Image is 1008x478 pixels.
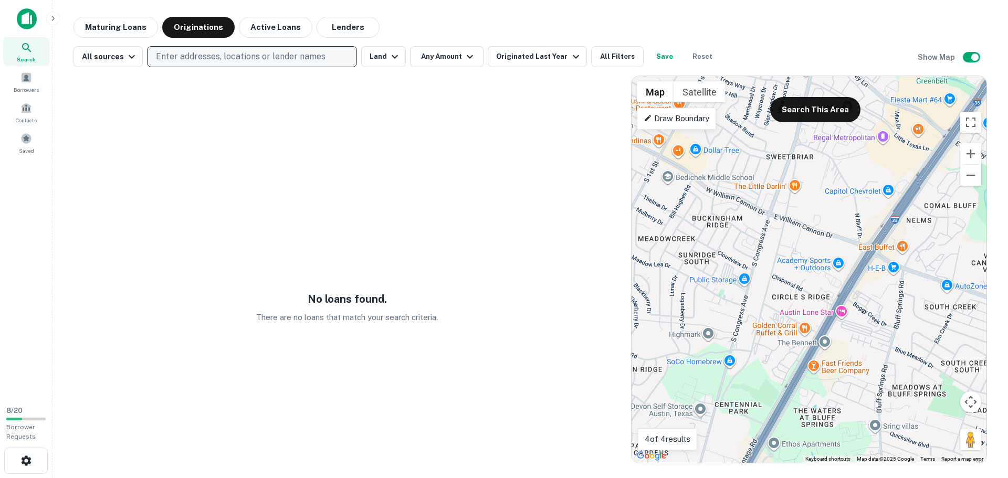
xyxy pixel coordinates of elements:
span: Contacts [16,116,37,124]
button: Search This Area [770,97,860,122]
p: Enter addresses, locations or lender names [156,50,325,63]
button: Land [361,46,406,67]
button: All Filters [591,46,644,67]
a: Borrowers [3,68,49,96]
button: Originations [162,17,235,38]
div: All sources [82,50,138,63]
h5: No loans found. [308,291,387,307]
button: Any Amount [410,46,484,67]
button: Map camera controls [960,391,981,412]
span: Borrower Requests [6,423,36,440]
a: Report a map error [941,456,983,462]
a: Terms (opens in new tab) [920,456,935,462]
h6: Show Map [918,51,957,63]
span: Saved [19,146,34,155]
img: capitalize-icon.png [17,8,37,29]
button: Keyboard shortcuts [805,455,850,463]
span: Map data ©2025 Google [857,456,914,462]
a: Saved [3,129,49,157]
a: Open this area in Google Maps (opens a new window) [634,449,669,463]
p: There are no loans that match your search criteria. [256,311,438,324]
button: Zoom in [960,143,981,164]
button: Toggle fullscreen view [960,112,981,133]
button: Active Loans [239,17,312,38]
button: Save your search to get updates of matches that match your search criteria. [648,46,681,67]
span: Search [17,55,36,63]
iframe: Chat Widget [955,394,1008,444]
button: All sources [73,46,143,67]
span: 8 / 20 [6,407,23,415]
a: Contacts [3,98,49,126]
button: Lenders [317,17,380,38]
button: Reset [686,46,719,67]
button: Enter addresses, locations or lender names [147,46,357,67]
a: Search [3,37,49,66]
img: Google [634,449,669,463]
button: Originated Last Year [488,46,586,67]
button: Maturing Loans [73,17,158,38]
div: 0 0 [632,76,986,463]
span: Borrowers [14,86,39,94]
button: Zoom out [960,165,981,186]
p: 4 of 4 results [645,433,690,445]
button: Show street map [637,81,674,102]
div: Originated Last Year [496,50,582,63]
button: Show satellite imagery [674,81,726,102]
p: Draw Boundary [644,112,709,125]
